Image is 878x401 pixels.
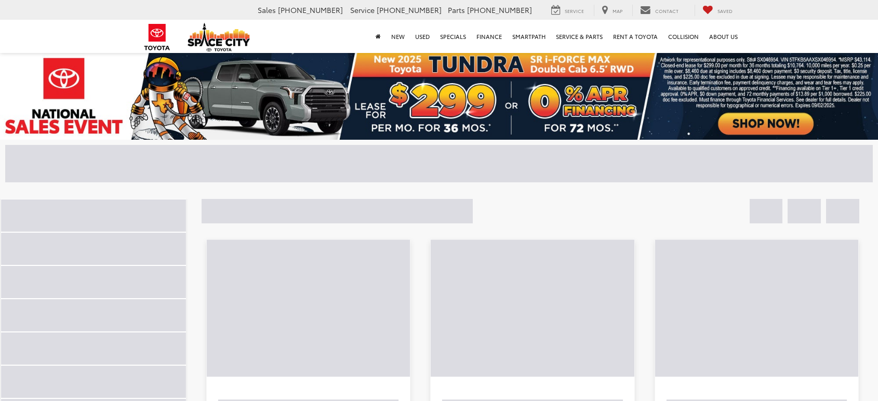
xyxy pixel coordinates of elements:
[435,20,471,53] a: Specials
[543,5,592,16] a: Service
[370,20,386,53] a: Home
[471,20,507,53] a: Finance
[138,20,177,54] img: Toyota
[608,20,663,53] a: Rent a Toyota
[594,5,630,16] a: Map
[350,5,375,15] span: Service
[613,7,622,14] span: Map
[663,20,704,53] a: Collision
[655,7,679,14] span: Contact
[410,20,435,53] a: Used
[386,20,410,53] a: New
[632,5,686,16] a: Contact
[717,7,733,14] span: Saved
[278,5,343,15] span: [PHONE_NUMBER]
[695,5,740,16] a: My Saved Vehicles
[507,20,551,53] a: SmartPath
[188,23,250,51] img: Space City Toyota
[258,5,276,15] span: Sales
[565,7,584,14] span: Service
[448,5,465,15] span: Parts
[704,20,743,53] a: About Us
[377,5,442,15] span: [PHONE_NUMBER]
[551,20,608,53] a: Service & Parts
[467,5,532,15] span: [PHONE_NUMBER]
